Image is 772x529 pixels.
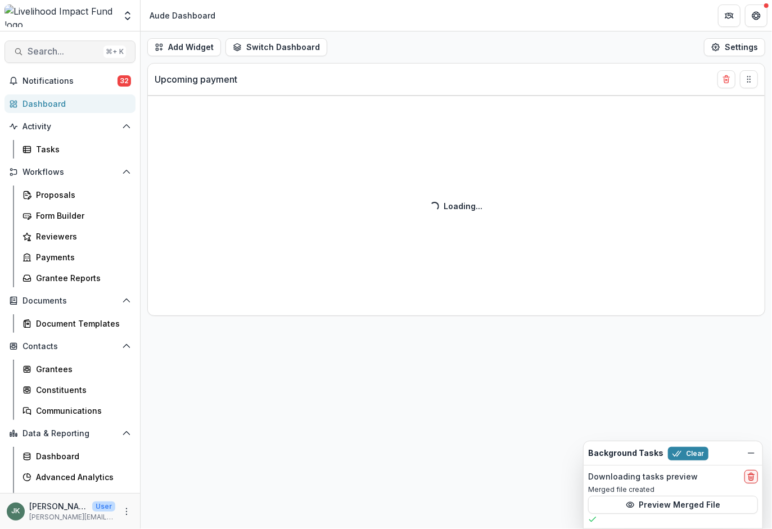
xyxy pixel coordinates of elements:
[4,40,136,63] button: Search...
[4,4,115,27] img: Livelihood Impact Fund logo
[22,296,118,306] span: Documents
[118,75,131,87] span: 32
[36,363,127,375] div: Grantees
[18,314,136,333] a: Document Templates
[588,472,698,482] h2: Downloading tasks preview
[18,360,136,378] a: Grantees
[155,73,237,86] p: Upcoming payment
[150,10,215,21] div: Aude Dashboard
[22,342,118,351] span: Contacts
[22,429,118,438] span: Data & Reporting
[4,424,136,442] button: Open Data & Reporting
[4,163,136,181] button: Open Workflows
[18,468,136,486] a: Advanced Analytics
[36,318,127,329] div: Document Templates
[225,38,327,56] button: Switch Dashboard
[36,450,127,462] div: Dashboard
[704,38,765,56] button: Settings
[92,501,115,512] p: User
[22,168,118,177] span: Workflows
[18,381,136,399] a: Constituents
[12,508,20,515] div: Jana Kinsey
[22,98,127,110] div: Dashboard
[18,447,136,465] a: Dashboard
[18,140,136,159] a: Tasks
[18,489,136,507] a: Data Report
[22,76,118,86] span: Notifications
[36,384,127,396] div: Constituents
[588,496,758,514] button: Preview Merged File
[4,117,136,135] button: Open Activity
[29,500,88,512] p: [PERSON_NAME]
[717,70,735,88] button: Delete card
[36,210,127,221] div: Form Builder
[36,272,127,284] div: Grantee Reports
[36,251,127,263] div: Payments
[744,446,758,460] button: Dismiss
[36,405,127,417] div: Communications
[4,94,136,113] a: Dashboard
[745,4,768,27] button: Get Help
[744,470,758,483] button: delete
[4,72,136,90] button: Notifications32
[145,7,220,24] nav: breadcrumb
[18,206,136,225] a: Form Builder
[36,471,127,483] div: Advanced Analytics
[4,337,136,355] button: Open Contacts
[588,449,663,458] h2: Background Tasks
[147,38,221,56] button: Add Widget
[18,186,136,204] a: Proposals
[18,401,136,420] a: Communications
[36,143,127,155] div: Tasks
[718,4,741,27] button: Partners
[668,447,708,460] button: Clear
[18,269,136,287] a: Grantee Reports
[36,230,127,242] div: Reviewers
[588,485,758,495] p: Merged file created
[103,46,126,58] div: ⌘ + K
[120,505,133,518] button: More
[18,227,136,246] a: Reviewers
[29,512,115,522] p: [PERSON_NAME][EMAIL_ADDRESS][DOMAIN_NAME]
[36,189,127,201] div: Proposals
[120,4,136,27] button: Open entity switcher
[740,70,758,88] button: Drag
[4,292,136,310] button: Open Documents
[18,248,136,266] a: Payments
[22,122,118,132] span: Activity
[36,492,127,504] div: Data Report
[28,46,99,57] span: Search...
